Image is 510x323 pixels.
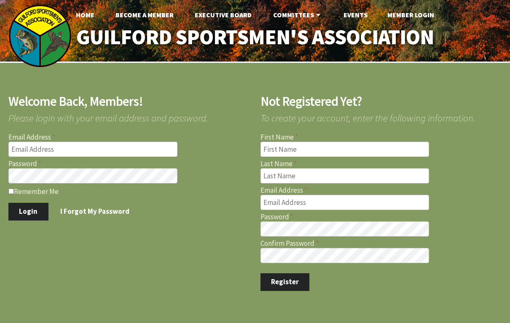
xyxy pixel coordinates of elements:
a: Events [337,6,374,23]
a: Member Login [381,6,441,23]
label: Last Name [260,160,502,167]
label: Email Address [260,187,502,194]
img: logo_sm.png [8,4,72,67]
label: Password [8,160,250,167]
h2: Welcome Back, Members! [8,95,250,108]
label: Email Address [8,134,250,141]
input: Last Name [260,168,429,183]
span: Please login with your email address and password. [8,108,250,123]
button: Register [260,273,310,291]
label: Password [260,213,502,221]
input: Remember Me [8,188,14,194]
span: To create your account, enter the following information. [260,108,502,123]
label: Confirm Password [260,240,502,247]
a: Executive Board [188,6,258,23]
input: First Name [260,142,429,157]
input: Email Address [8,142,177,157]
input: Email Address [260,195,429,210]
a: Committees [266,6,329,23]
a: Home [69,6,101,23]
a: Guilford Sportsmen's Association [59,19,452,55]
button: Login [8,203,48,221]
h2: Not Registered Yet? [260,95,502,108]
label: First Name [260,134,502,141]
a: Become A Member [109,6,180,23]
label: Remember Me [8,187,250,195]
a: I Forgot My Password [50,203,140,221]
